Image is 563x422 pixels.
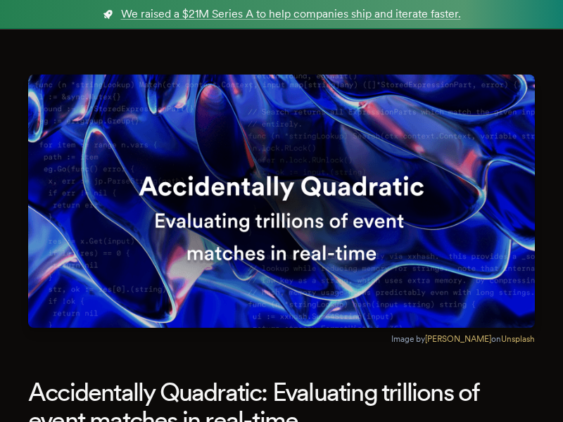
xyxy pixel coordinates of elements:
a: Unsplash [501,334,535,344]
figcaption: Image by on [391,333,535,345]
img: Featured image for Accidentally Quadratic: Evaluating trillions of event matches in real-time blo... [28,75,535,328]
a: [PERSON_NAME] [425,334,491,344]
span: We raised a $21M Series A to help companies ship and iterate faster. [121,6,461,23]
